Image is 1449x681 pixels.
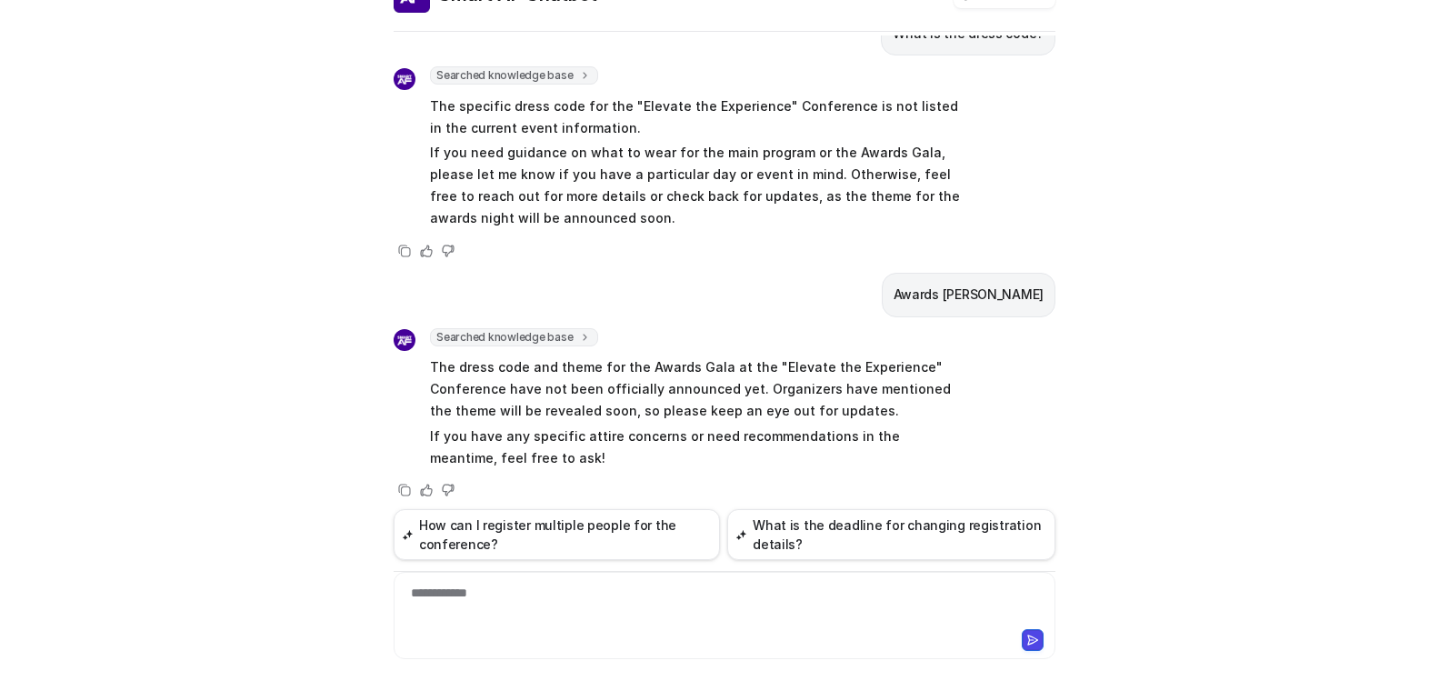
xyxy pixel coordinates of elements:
[394,509,720,560] button: How can I register multiple people for the conference?
[430,142,962,229] p: If you need guidance on what to wear for the main program or the Awards Gala, please let me know ...
[430,95,962,139] p: The specific dress code for the "Elevate the Experience" Conference is not listed in the current ...
[894,284,1044,305] p: Awards [PERSON_NAME]
[430,356,962,422] p: The dress code and theme for the Awards Gala at the "Elevate the Experience" Conference have not ...
[394,68,415,90] img: Widget
[430,426,962,469] p: If you have any specific attire concerns or need recommendations in the meantime, feel free to ask!
[727,509,1055,560] button: What is the deadline for changing registration details?
[394,329,415,351] img: Widget
[430,328,598,346] span: Searched knowledge base
[430,66,598,85] span: Searched knowledge base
